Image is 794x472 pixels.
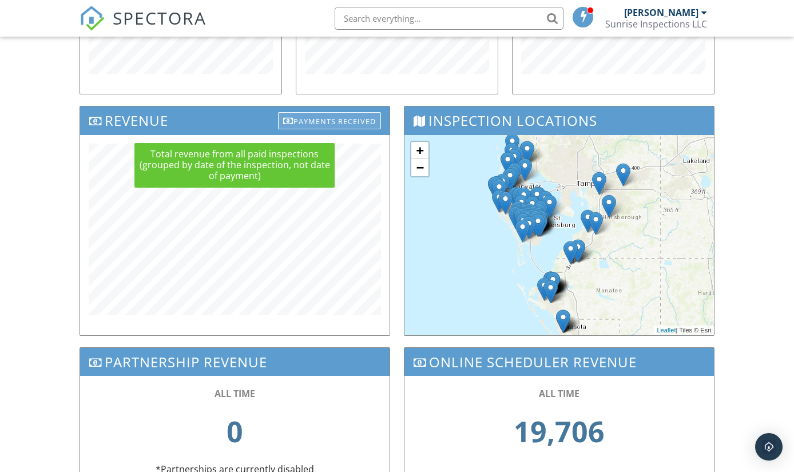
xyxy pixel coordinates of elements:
span: SPECTORA [113,6,207,30]
a: SPECTORA [80,15,207,39]
a: Zoom out [411,159,428,176]
h3: Partnership Revenue [80,348,390,376]
h3: Online Scheduler Revenue [404,348,714,376]
img: The Best Home Inspection Software - Spectora [80,6,105,31]
div: | Tiles © Esri [654,326,714,335]
div: [PERSON_NAME] [624,7,698,18]
a: Payments Received [278,109,381,128]
h3: Inspection Locations [404,106,714,134]
div: ALL TIME [103,387,367,400]
div: ALL TIME [427,387,691,400]
div: Sunrise Inspections LLC [605,18,707,30]
a: Leaflet [657,327,676,334]
div: 19,706 [427,400,691,463]
input: Search everything... [335,7,563,30]
div: Payments Received [278,112,381,129]
a: Zoom in [411,142,428,159]
div: Open Intercom Messenger [755,433,783,461]
h3: Revenue [80,106,390,134]
div: 0 [103,400,367,463]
